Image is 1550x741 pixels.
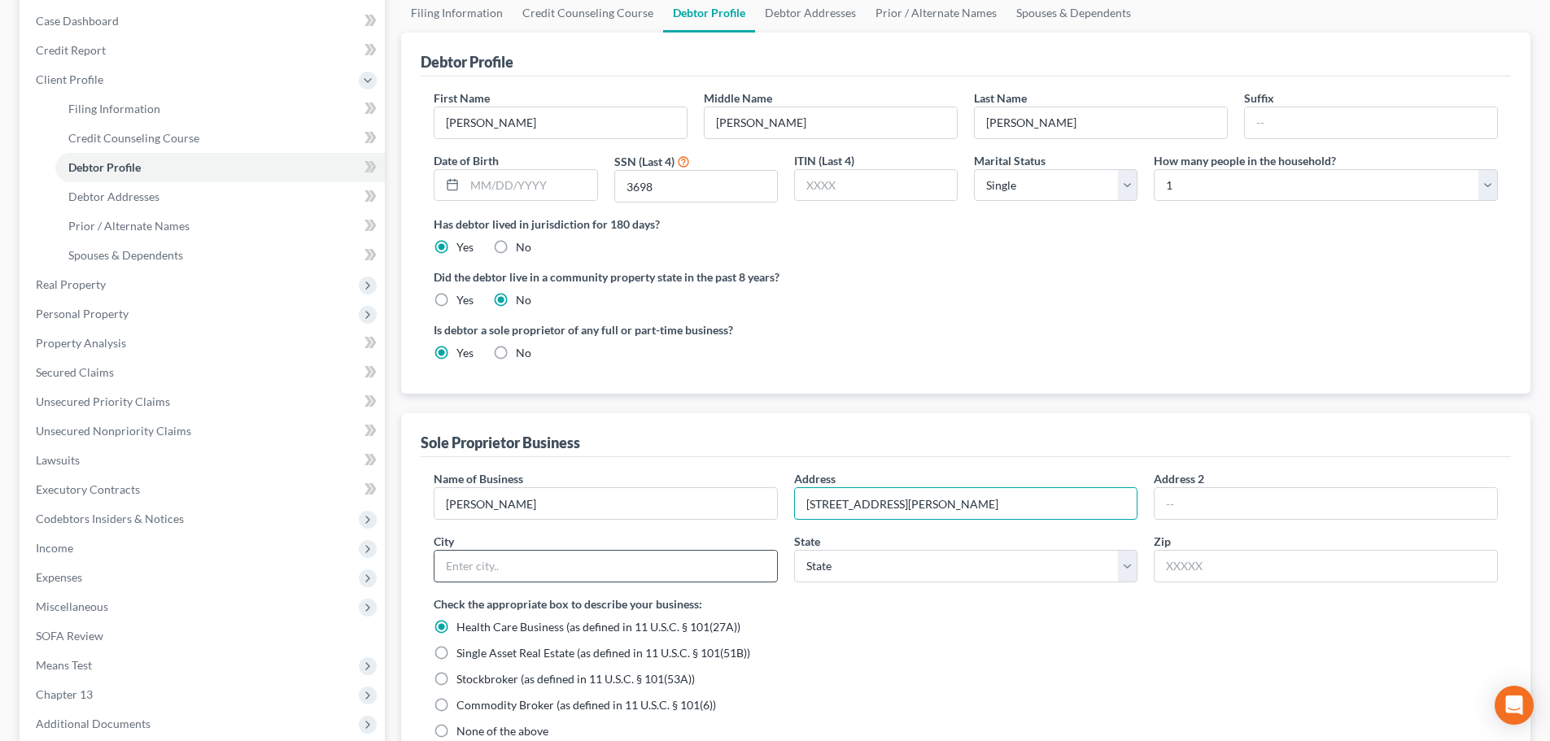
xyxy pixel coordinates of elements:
a: Property Analysis [23,329,385,358]
span: Secured Claims [36,365,114,379]
label: No [516,292,531,308]
a: Case Dashboard [23,7,385,36]
span: Miscellaneous [36,599,108,613]
div: Debtor Profile [421,52,513,72]
span: Health Care Business (as defined in 11 U.S.C. § 101(27A)) [456,620,740,634]
span: Personal Property [36,307,129,320]
span: Commodity Broker (as defined in 11 U.S.C. § 101(6)) [456,698,716,712]
a: Prior / Alternate Names [55,211,385,241]
span: Debtor Profile [68,160,141,174]
span: Additional Documents [36,717,151,730]
label: Yes [456,292,474,308]
span: Chapter 13 [36,687,93,701]
a: Debtor Profile [55,153,385,182]
span: Means Test [36,658,92,672]
span: Name of Business [434,472,523,486]
span: Expenses [36,570,82,584]
span: Credit Report [36,43,106,57]
input: XXXX [795,170,957,201]
label: City [434,533,454,550]
label: Has debtor lived in jurisdiction for 180 days? [434,216,1498,233]
span: Property Analysis [36,336,126,350]
label: Middle Name [704,89,772,107]
span: Credit Counseling Course [68,131,199,145]
span: Income [36,541,73,555]
span: Client Profile [36,72,103,86]
label: Yes [456,239,474,255]
span: Real Property [36,277,106,291]
a: Secured Claims [23,358,385,387]
label: State [794,533,820,550]
input: -- [1245,107,1497,138]
label: How many people in the household? [1154,152,1336,169]
label: Zip [1154,533,1171,550]
a: Lawsuits [23,446,385,475]
input: -- [975,107,1227,138]
a: SOFA Review [23,621,385,651]
span: Case Dashboard [36,14,119,28]
div: Sole Proprietor Business [421,433,580,452]
span: Filing Information [68,102,160,116]
label: First Name [434,89,490,107]
a: Credit Report [23,36,385,65]
label: Address 2 [1154,470,1204,487]
label: Address [794,470,836,487]
label: Suffix [1244,89,1274,107]
label: Yes [456,345,474,361]
span: Stockbroker (as defined in 11 U.S.C. § 101(53A)) [456,672,695,686]
label: Marital Status [974,152,1046,169]
label: ITIN (Last 4) [794,152,854,169]
a: Executory Contracts [23,475,385,504]
a: Filing Information [55,94,385,124]
input: -- [434,107,687,138]
span: Executory Contracts [36,482,140,496]
label: SSN (Last 4) [614,153,675,170]
input: XXXXX [1154,550,1498,582]
label: Did the debtor live in a community property state in the past 8 years? [434,268,1498,286]
label: Is debtor a sole proprietor of any full or part-time business? [434,321,958,338]
span: Prior / Alternate Names [68,219,190,233]
input: Enter name... [434,488,777,519]
a: Unsecured Nonpriority Claims [23,416,385,446]
span: Unsecured Nonpriority Claims [36,424,191,438]
span: None of the above [456,724,548,738]
span: Codebtors Insiders & Notices [36,512,184,525]
span: Unsecured Priority Claims [36,394,170,408]
label: Check the appropriate box to describe your business: [434,595,702,612]
span: Lawsuits [36,453,80,467]
span: Spouses & Dependents [68,248,183,262]
a: Spouses & Dependents [55,241,385,270]
input: M.I [705,107,957,138]
a: Debtor Addresses [55,182,385,211]
span: Debtor Addresses [68,190,159,203]
label: No [516,239,531,255]
label: Last Name [974,89,1027,107]
input: Enter city.. [434,551,777,582]
a: Credit Counseling Course [55,124,385,153]
span: Single Asset Real Estate (as defined in 11 U.S.C. § 101(51B)) [456,646,750,660]
label: Date of Birth [434,152,499,169]
input: -- [1155,488,1497,519]
div: Open Intercom Messenger [1495,686,1534,725]
input: XXXX [615,171,777,202]
a: Unsecured Priority Claims [23,387,385,416]
input: Enter address... [795,488,1137,519]
label: No [516,345,531,361]
input: MM/DD/YYYY [465,170,596,201]
span: SOFA Review [36,629,103,643]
